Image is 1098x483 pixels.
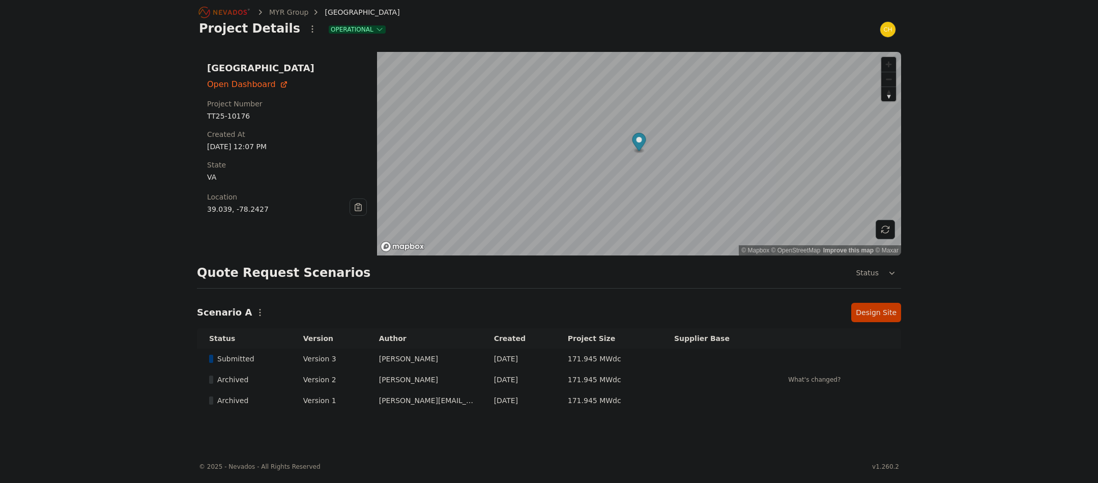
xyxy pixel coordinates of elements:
div: TT25-10176 [207,111,367,121]
div: Created At [207,129,367,139]
td: 171.945 MWdc [556,390,662,411]
td: [DATE] [482,349,556,369]
td: [DATE] [482,390,556,411]
td: Version 3 [291,349,367,369]
div: Archived [209,375,286,385]
td: [DATE] [482,369,556,390]
span: Status [852,268,879,278]
div: [DATE] 12:07 PM [207,141,367,152]
a: Open Dashboard [207,78,367,91]
div: Location [207,192,350,202]
span: Open Dashboard [207,78,276,91]
a: Mapbox homepage [380,241,425,252]
tr: SubmittedVersion 3[PERSON_NAME][DATE]171.945 MWdc [197,349,901,369]
th: Status [197,328,291,349]
a: Mapbox [741,247,769,254]
a: OpenStreetMap [771,247,821,254]
a: Design Site [851,303,901,322]
td: [PERSON_NAME] [367,369,482,390]
button: Zoom out [881,72,896,87]
button: Zoom in [881,57,896,72]
h2: Scenario A [197,305,252,320]
button: Status [848,264,901,282]
th: Version [291,328,367,349]
h2: [GEOGRAPHIC_DATA] [207,62,367,74]
button: What's changed? [784,374,845,385]
canvas: Map [377,52,901,255]
h1: Project Details [199,20,300,37]
div: [GEOGRAPHIC_DATA] [310,7,399,17]
th: Supplier Base [662,328,771,349]
tr: ArchivedVersion 1[PERSON_NAME][EMAIL_ADDRESS][PERSON_NAME][DOMAIN_NAME][DATE]171.945 MWdc [197,390,901,411]
td: Version 2 [291,369,367,390]
button: Operational [329,25,386,34]
th: Author [367,328,482,349]
h2: Quote Request Scenarios [197,265,370,281]
div: 39.039, -78.2427 [207,204,350,214]
div: VA [207,172,367,182]
td: 171.945 MWdc [556,349,662,369]
a: MYR Group [269,7,308,17]
th: Project Size [556,328,662,349]
td: 171.945 MWdc [556,369,662,390]
div: © 2025 - Nevados - All Rights Reserved [199,463,321,471]
td: Version 1 [291,390,367,411]
th: Created [482,328,556,349]
a: Improve this map [823,247,874,254]
div: Map marker [632,133,646,154]
img: chris.young@nevados.solar [880,21,896,38]
tr: ArchivedVersion 2[PERSON_NAME][DATE]171.945 MWdcWhat's changed? [197,369,901,390]
div: v1.260.2 [872,463,899,471]
td: [PERSON_NAME] [367,349,482,369]
div: State [207,160,367,170]
div: Project Number [207,99,367,109]
div: Submitted [209,354,286,364]
div: Archived [209,395,286,406]
a: Maxar [875,247,899,254]
nav: Breadcrumb [199,4,400,20]
td: [PERSON_NAME][EMAIL_ADDRESS][PERSON_NAME][DOMAIN_NAME] [367,390,482,411]
button: Reset bearing to north [881,87,896,101]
